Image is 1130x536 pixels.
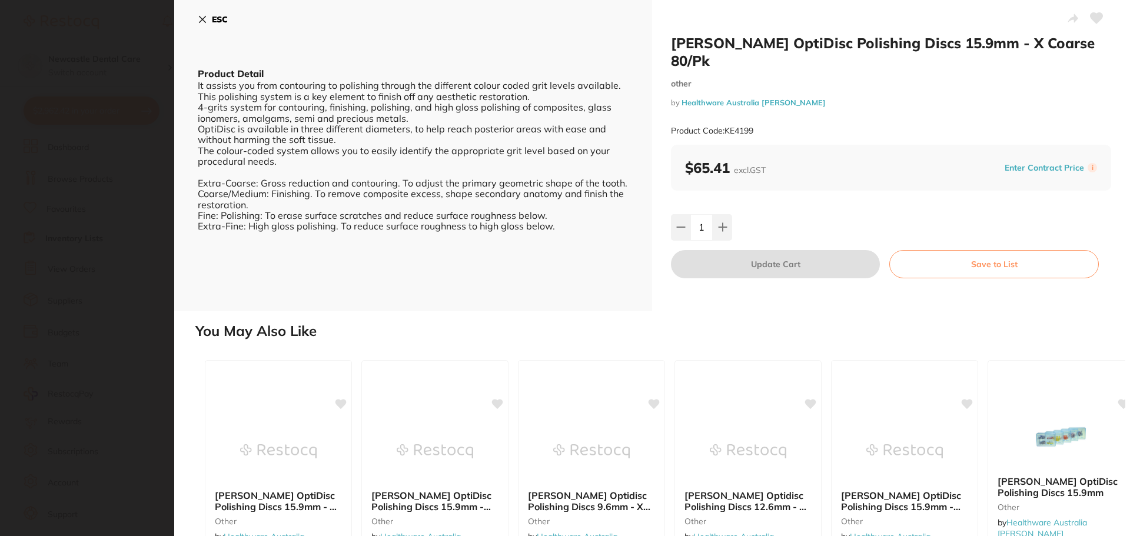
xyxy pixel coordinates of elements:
[198,80,629,231] div: It assists you from contouring to polishing through the different colour coded grit levels availa...
[866,422,943,481] img: Kerr Hawe OptiDisc Polishing Discs 15.9mm - Coarse/Medium 100/Pk
[212,14,228,25] b: ESC
[998,502,1125,512] small: other
[841,517,968,526] small: other
[671,34,1111,69] h2: [PERSON_NAME] OptiDisc Polishing Discs 15.9mm - X Coarse 80/Pk
[684,490,812,512] b: Kerr Hawe Optidisc Polishing Discs 12.6mm - X Coarse 80/Pk
[684,517,812,526] small: other
[998,476,1125,498] b: Kerr Hawe OptiDisc Polishing Discs 15.9mm
[195,323,1125,339] h2: You May Also Like
[671,250,880,278] button: Update Cart
[671,126,753,136] small: Product Code: KE4199
[1088,163,1097,172] label: i
[841,490,968,512] b: Kerr Hawe OptiDisc Polishing Discs 15.9mm - Coarse/Medium 100/Pk
[1023,408,1099,467] img: Kerr Hawe OptiDisc Polishing Discs 15.9mm
[240,422,317,481] img: Kerr Hawe OptiDisc Polishing Discs 15.9mm - X Fine 100/Pk
[734,165,766,175] span: excl. GST
[671,98,1111,107] small: by
[553,422,630,481] img: Kerr Hawe Optidisc Polishing Discs 9.6mm - X Coarse 80/Pk
[682,98,826,107] a: Healthware Australia [PERSON_NAME]
[671,79,1111,89] small: other
[215,490,342,512] b: Kerr Hawe OptiDisc Polishing Discs 15.9mm - X Fine 100/Pk
[1001,162,1088,174] button: Enter Contract Price
[685,159,766,177] b: $65.41
[198,68,264,79] b: Product Detail
[397,422,473,481] img: Kerr Hawe OptiDisc Polishing Discs 15.9mm - Fine 100/Pk
[710,422,786,481] img: Kerr Hawe Optidisc Polishing Discs 12.6mm - X Coarse 80/Pk
[198,9,228,29] button: ESC
[528,490,655,512] b: Kerr Hawe Optidisc Polishing Discs 9.6mm - X Coarse 80/Pk
[889,250,1099,278] button: Save to List
[215,517,342,526] small: other
[371,490,498,512] b: Kerr Hawe OptiDisc Polishing Discs 15.9mm - Fine 100/Pk
[528,517,655,526] small: other
[371,517,498,526] small: other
